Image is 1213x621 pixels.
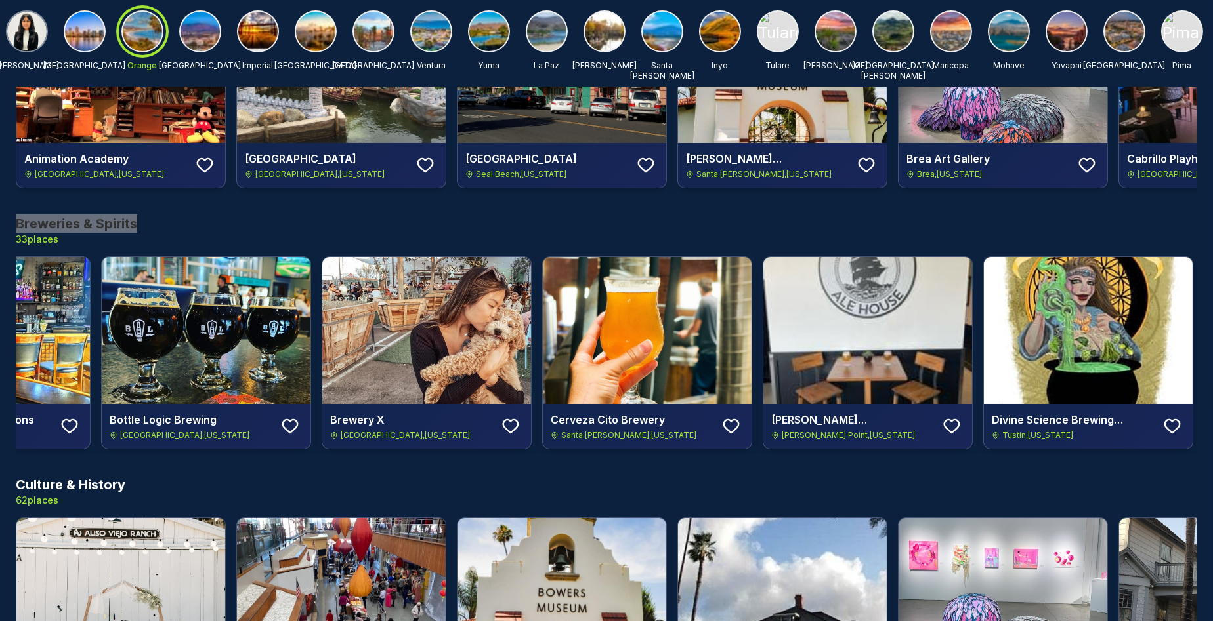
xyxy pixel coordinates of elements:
h4: [GEOGRAPHIC_DATA] [465,151,628,167]
span: [GEOGRAPHIC_DATA] , [US_STATE] [35,169,164,180]
p: Ventura [417,60,446,71]
span: Santa [PERSON_NAME] , [US_STATE] [696,169,832,180]
p: [GEOGRAPHIC_DATA][PERSON_NAME] [853,60,935,81]
p: 33 places [16,233,137,246]
img: Divine Science Brewing (gluten-free brewery) [984,257,1193,404]
img: Brewery X [322,257,531,404]
h4: Animation Academy [24,151,187,167]
h4: [PERSON_NAME][GEOGRAPHIC_DATA] [771,412,934,428]
img: Riverside [181,12,220,51]
p: Inyo [712,60,729,71]
p: Orange [128,60,158,71]
p: [GEOGRAPHIC_DATA] [160,60,242,71]
img: Kern [585,12,624,51]
img: Dana Point Ale House [763,257,972,404]
p: Santa [PERSON_NAME] [630,60,694,81]
img: San Bernardino [354,12,393,51]
span: [GEOGRAPHIC_DATA] , [US_STATE] [255,169,385,180]
h4: [GEOGRAPHIC_DATA] [245,151,408,167]
p: Maricopa [933,60,969,71]
img: Ventura [412,12,451,51]
p: [PERSON_NAME] [572,60,637,71]
span: [PERSON_NAME] Point , [US_STATE] [782,430,915,441]
h4: Brea Art Gallery [906,151,1069,167]
p: Yavapai [1052,60,1082,71]
p: Imperial [243,60,274,71]
img: Clark [816,12,855,51]
img: Inyo [700,12,740,51]
h4: Brewery X [330,412,493,428]
p: Yuma [479,60,500,71]
img: Yuma [469,12,509,51]
p: Mohave [993,60,1025,71]
img: La Paz [527,12,566,51]
img: Mohave [989,12,1029,51]
span: Tustin , [US_STATE] [1002,430,1073,441]
img: Santa Barbara [643,12,682,51]
span: Brea , [US_STATE] [917,169,982,180]
span: Seal Beach , [US_STATE] [476,169,566,180]
img: Los Angeles [296,12,335,51]
img: Cerveza Cito Brewery [543,257,752,404]
h3: Culture & History [16,475,125,494]
span: [GEOGRAPHIC_DATA] , [US_STATE] [341,430,470,441]
img: Pima [1162,12,1202,51]
p: [GEOGRAPHIC_DATA] [275,60,357,71]
p: La Paz [534,60,560,71]
span: Santa [PERSON_NAME] , [US_STATE] [561,430,696,441]
p: [PERSON_NAME] [803,60,868,71]
img: San Diego [65,12,104,51]
img: Tulare [758,12,798,51]
span: [GEOGRAPHIC_DATA] , [US_STATE] [120,430,249,441]
img: Bottle Logic Brewing [102,257,310,404]
p: [GEOGRAPHIC_DATA] [1084,60,1166,71]
h4: Bottle Logic Brewing [110,412,272,428]
img: Imperial [238,12,278,51]
p: 62 places [16,494,125,507]
img: Yavapai [1047,12,1086,51]
h4: [PERSON_NAME][GEOGRAPHIC_DATA] [686,151,849,167]
p: [GEOGRAPHIC_DATA] [44,60,126,71]
p: Tulare [766,60,790,71]
img: Fresno [1105,12,1144,51]
h3: Breweries & Spirits [16,214,137,233]
img: San Luis Obispo [874,12,913,51]
h4: Cerveza Cito Brewery [551,412,713,428]
h4: Divine Science Brewing (gluten-free brewery) [992,412,1155,428]
p: [GEOGRAPHIC_DATA] [333,60,415,71]
p: Pima [1173,60,1192,71]
img: KHUSHI KASTURIYA [7,12,47,51]
img: Maricopa [931,12,971,51]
